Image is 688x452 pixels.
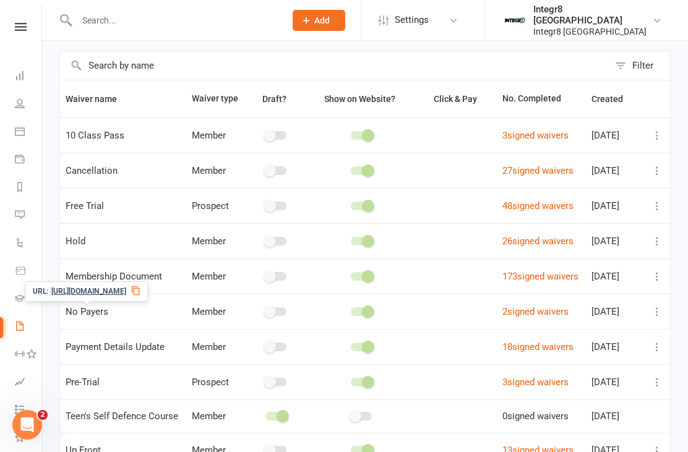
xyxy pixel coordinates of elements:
span: 0 signed waivers [502,411,569,422]
span: Membership Document [66,265,162,288]
td: [DATE] [586,223,643,258]
a: 26signed waivers [502,236,574,247]
th: Waiver type [186,80,245,117]
span: Click & Pay [434,94,477,104]
span: Draft? [262,94,286,104]
td: Member [186,223,245,258]
a: 2signed waivers [502,306,569,317]
a: 18signed waivers [502,341,574,352]
td: Prospect [186,188,245,223]
button: Filter [609,51,670,80]
span: Hold [66,229,85,253]
td: [DATE] [586,117,643,153]
a: Payments [15,147,43,174]
a: 173signed waivers [502,271,578,282]
span: Show on Website? [324,94,395,104]
span: Created [591,94,637,104]
td: [DATE] [586,399,643,433]
a: 3signed waivers [502,130,569,141]
div: Integr8 [GEOGRAPHIC_DATA] [533,26,652,37]
td: Member [186,399,245,433]
a: People [15,91,43,119]
span: Add [314,15,330,25]
a: Reports [15,174,43,202]
div: Integr8 [GEOGRAPHIC_DATA] [533,4,652,26]
a: 27signed waivers [502,165,574,176]
span: Cancellation [66,159,118,182]
a: Assessments [15,369,43,397]
button: Show on Website? [313,92,409,106]
td: [DATE] [586,188,643,223]
td: Member [186,329,245,364]
span: No Payers [66,300,108,323]
th: No. Completed [497,80,586,117]
button: Created [591,92,637,106]
span: Free Trial [66,194,104,218]
span: Settings [395,6,429,34]
a: 3signed waivers [502,377,569,388]
span: Payment Details Update [66,335,165,359]
button: Click & Pay [423,92,491,106]
td: [DATE] [586,364,643,399]
span: 10 Class Pass [66,124,124,147]
a: Product Sales [15,258,43,286]
td: Member [186,294,245,329]
td: [DATE] [586,153,643,188]
span: Waiver name [66,94,131,104]
td: Member [186,258,245,294]
span: 2 [38,410,48,420]
iframe: Intercom live chat [12,410,42,440]
button: Waiver name [66,92,131,106]
img: thumb_image1744271085.png [502,8,527,33]
a: Dashboard [15,63,43,91]
td: [DATE] [586,294,643,329]
input: Search by name [60,51,609,80]
span: Pre-Trial [66,370,100,394]
span: [URL][DOMAIN_NAME] [51,286,126,297]
td: [DATE] [586,329,643,364]
a: 48signed waivers [502,200,574,211]
span: URL: [33,286,48,297]
span: Teen's Self Defence Course [66,404,178,428]
td: Prospect [186,364,245,399]
div: Filter [632,58,653,73]
td: Member [186,117,245,153]
button: Draft? [251,92,300,106]
a: Calendar [15,119,43,147]
button: Add [293,10,345,31]
td: Member [186,153,245,188]
input: Search... [73,12,277,29]
td: [DATE] [586,258,643,294]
